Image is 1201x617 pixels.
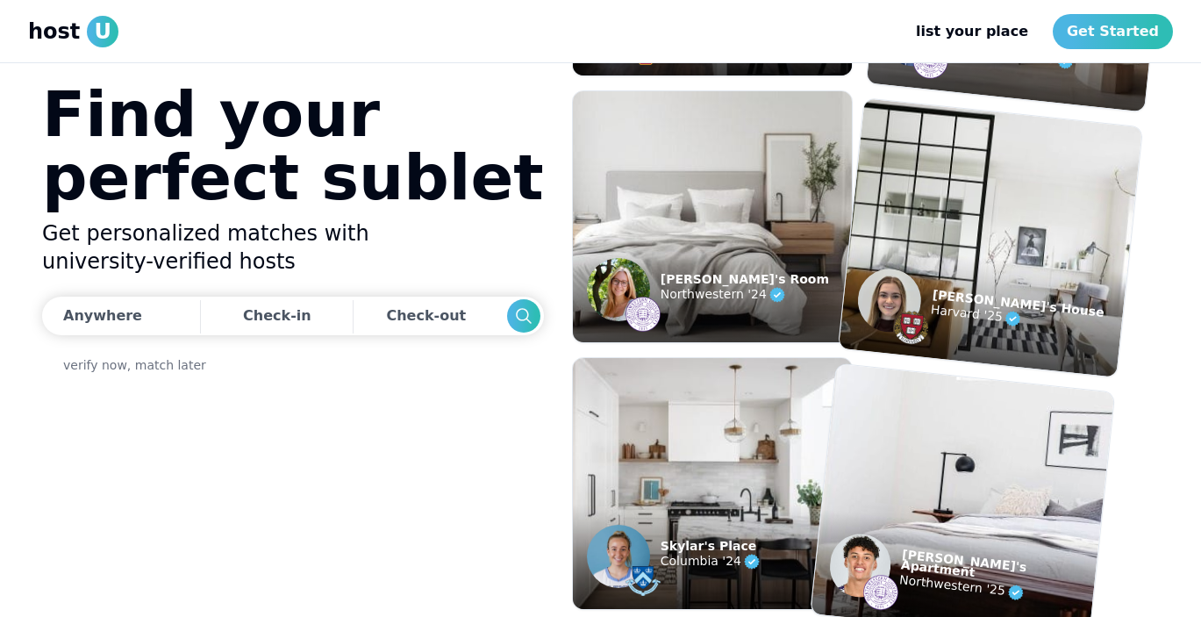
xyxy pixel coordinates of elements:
[626,297,661,332] img: example listing host
[573,358,852,609] img: example listing
[902,14,1042,49] a: list your place
[892,308,931,347] img: example listing host
[661,284,829,305] p: Northwestern '24
[626,563,661,599] img: example listing host
[661,551,762,572] p: Columbia '24
[42,83,544,209] h1: Find your perfect sublet
[28,18,80,46] span: host
[854,266,924,335] img: example listing host
[507,299,540,333] button: Search
[861,573,900,612] img: example listing host
[42,297,196,335] button: Anywhere
[587,525,650,588] img: example listing host
[42,297,544,335] div: Dates trigger
[573,91,852,342] img: example listing
[839,98,1142,377] img: example listing
[661,274,829,284] p: [PERSON_NAME]'s Room
[386,298,473,334] div: Check-out
[902,14,1173,49] nav: Main
[63,305,142,326] div: Anywhere
[827,531,894,600] img: example listing host
[1053,14,1173,49] a: Get Started
[63,356,206,374] a: verify now, match later
[898,570,1094,611] p: Northwestern '25
[661,541,762,551] p: Skylar's Place
[901,549,1097,590] p: [PERSON_NAME]'s Apartment
[28,16,118,47] a: hostU
[243,298,311,334] div: Check-in
[930,299,1104,338] p: Harvard '25
[87,16,118,47] span: U
[587,258,650,321] img: example listing host
[42,219,544,276] h2: Get personalized matches with university-verified hosts
[932,289,1104,318] p: [PERSON_NAME]'s House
